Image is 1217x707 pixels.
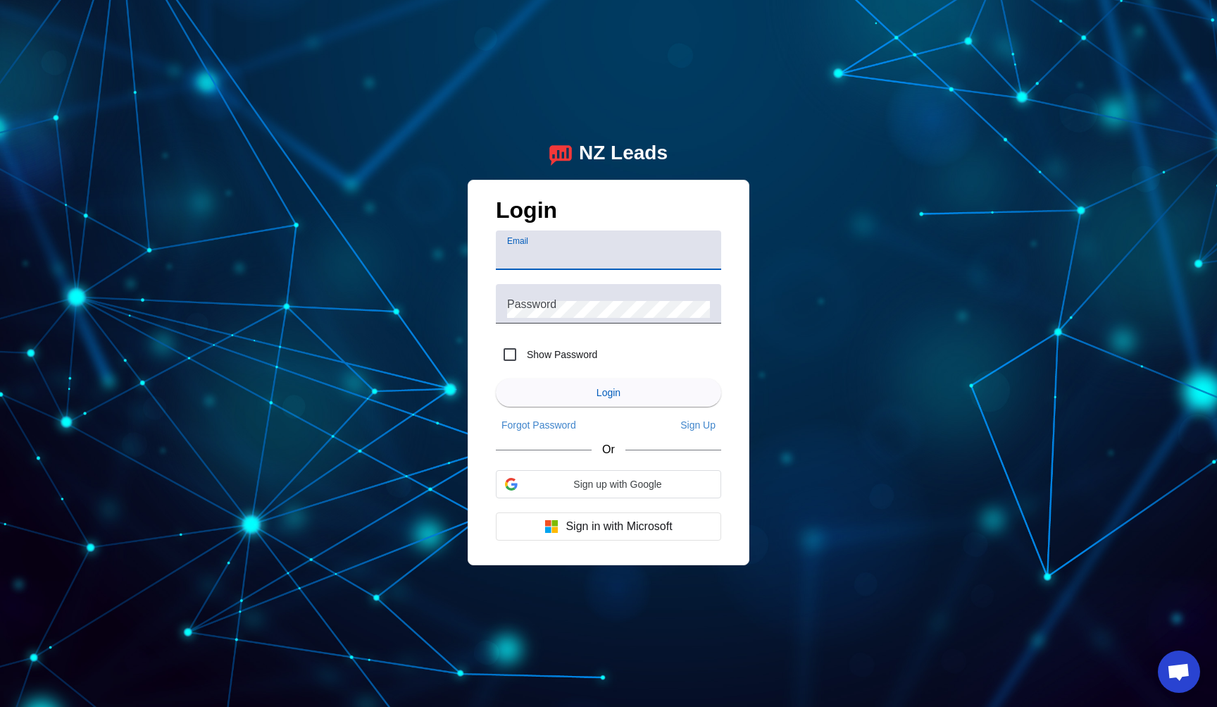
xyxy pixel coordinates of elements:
[507,297,556,309] mat-label: Password
[523,479,712,490] span: Sign up with Google
[579,142,668,166] div: NZ Leads
[496,197,721,230] h1: Login
[680,419,716,431] span: Sign Up
[524,348,597,362] label: Show Password
[549,142,572,166] img: logo
[507,236,528,245] mat-label: Email
[496,379,721,407] button: Login
[501,419,576,431] span: Forgot Password
[1158,651,1200,693] div: Open chat
[602,443,615,456] span: Or
[597,387,620,398] span: Login
[549,142,668,166] a: logoNZ Leads
[544,520,558,534] img: Microsoft logo
[496,512,721,541] button: Sign in with Microsoft
[496,470,721,498] div: Sign up with Google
